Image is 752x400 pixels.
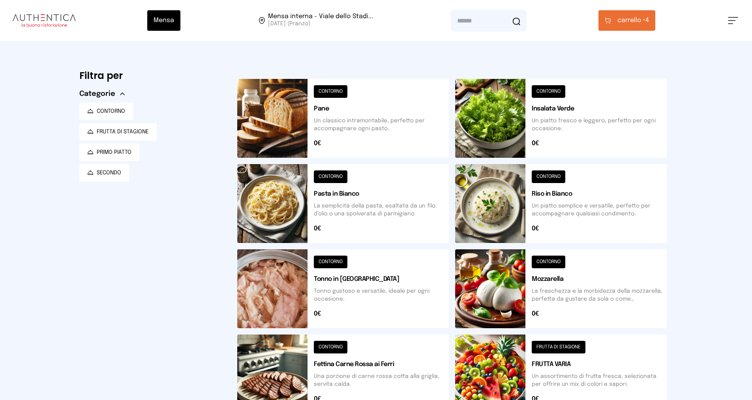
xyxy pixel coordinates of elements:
button: SECONDO [79,164,129,181]
button: Mensa [147,10,180,31]
button: PRIMO PIATTO [79,144,139,161]
button: Categorie [79,88,125,99]
span: Viale dello Stadio, 77, 05100 Terni TR, Italia [268,13,373,28]
span: CONTORNO [97,107,125,115]
button: FRUTTA DI STAGIONE [79,123,157,140]
span: FRUTTA DI STAGIONE [97,128,149,136]
span: carrello • [617,16,645,25]
span: Categorie [79,88,115,99]
span: 4 [617,16,649,25]
span: SECONDO [97,169,121,177]
img: logo.8f33a47.png [13,14,76,27]
h6: Filtra per [79,69,225,82]
span: [DATE] (Pranzo) [268,20,373,28]
span: PRIMO PIATTO [97,148,131,156]
button: carrello •4 [598,10,655,31]
button: CONTORNO [79,103,133,120]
